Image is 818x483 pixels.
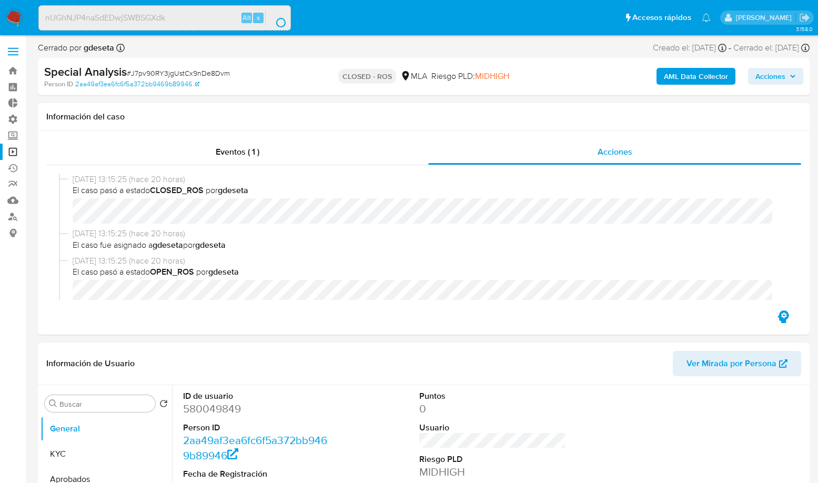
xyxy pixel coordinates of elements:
dt: Fecha de Registración [183,468,330,480]
a: Notificaciones [702,13,711,22]
input: Buscar usuario o caso... [39,11,290,25]
button: AML Data Collector [657,68,735,85]
div: Creado el: [DATE] [653,42,726,54]
b: AML Data Collector [664,68,728,85]
b: gdeseta [195,239,226,251]
span: Cerrado por [38,42,114,54]
span: Riesgo PLD: [431,71,509,82]
button: Ver Mirada por Persona [673,351,801,376]
button: Buscar [49,399,57,408]
span: MIDHIGH [475,70,509,82]
span: El caso fue asignado a por [73,239,784,251]
button: Volver al orden por defecto [159,399,168,411]
b: CLOSED_ROS [150,184,204,196]
span: El caso pasó a estado por [73,185,784,196]
span: [DATE] 13:15:25 (hace 20 horas) [73,255,784,267]
span: Eventos ( 1 ) [216,146,259,158]
a: 2aa49af3ea6fc6f5a372bb9469b89946 [75,79,199,89]
h1: Información del caso [46,112,801,122]
b: Person ID [44,79,73,89]
button: General [41,416,172,441]
p: CLOSED - ROS [338,69,396,84]
dt: Puntos [419,390,566,402]
button: KYC [41,441,172,467]
button: Acciones [748,68,803,85]
span: Acciones [598,146,632,158]
h1: Información de Usuario [46,358,135,369]
dt: Usuario [419,422,566,434]
dd: 580049849 [183,401,330,416]
dt: Person ID [183,422,330,434]
span: - [729,42,731,54]
input: Buscar [59,399,151,409]
a: Salir [799,12,810,23]
b: gdeseta [82,42,114,54]
span: Alt [243,13,251,23]
a: 2aa49af3ea6fc6f5a372bb9469b89946 [183,432,327,462]
dd: MIDHIGH [419,465,566,479]
span: Accesos rápidos [632,12,691,23]
b: Special Analysis [44,63,127,80]
span: Ver Mirada por Persona [686,351,776,376]
button: search-icon [265,11,287,25]
dt: ID de usuario [183,390,330,402]
dd: 0 [419,401,566,416]
dt: Riesgo PLD [419,454,566,465]
span: Acciones [755,68,785,85]
b: gdeseta [153,239,183,251]
b: gdeseta [208,266,239,278]
span: # J7pv90RY3jgUstCx9nDe8Dvm [127,68,230,78]
span: [DATE] 13:15:25 (hace 20 horas) [73,228,784,239]
div: MLA [400,71,427,82]
div: Cerrado el: [DATE] [733,42,810,54]
span: s [257,13,260,23]
p: gustavo.deseta@mercadolibre.com [736,13,795,23]
b: OPEN_ROS [150,266,194,278]
span: El caso pasó a estado por [73,266,784,278]
span: [DATE] 13:15:25 (hace 20 horas) [73,174,784,185]
b: gdeseta [218,184,248,196]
